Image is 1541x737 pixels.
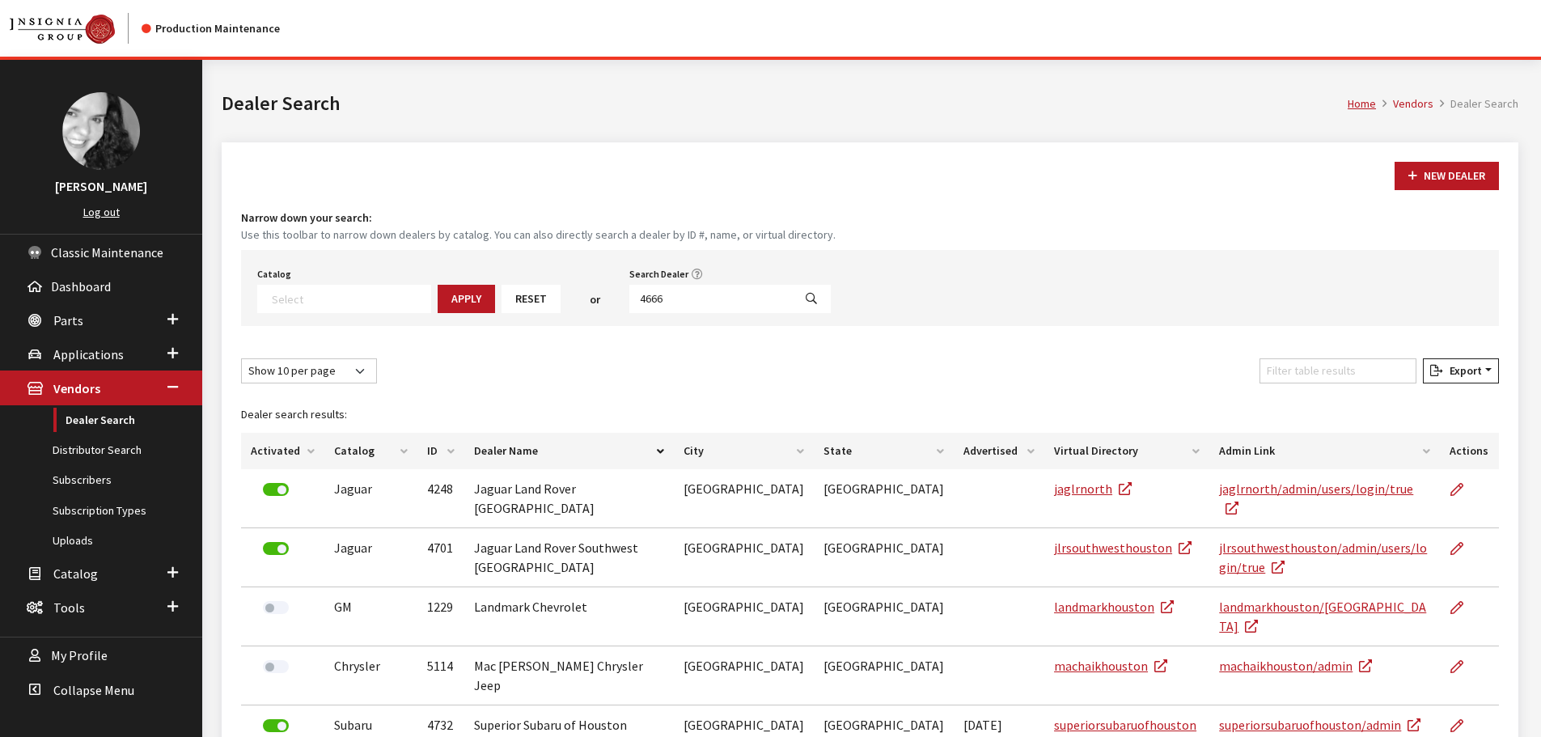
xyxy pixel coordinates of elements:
[464,587,674,646] td: Landmark Chevrolet
[257,285,431,313] span: Select
[263,719,289,732] label: Deactivate Dealer
[1423,358,1499,383] button: Export
[1054,540,1192,556] a: jlrsouthwesthouston
[464,528,674,587] td: Jaguar Land Rover Southwest [GEOGRAPHIC_DATA]
[1450,646,1477,687] a: Edit Dealer
[142,20,280,37] div: Production Maintenance
[1259,358,1416,383] input: Filter table results
[1440,433,1499,469] th: Actions
[241,396,1499,433] caption: Dealer search results:
[814,433,954,469] th: State: activate to sort column ascending
[62,92,140,170] img: Khrystal Dorton
[814,646,954,705] td: [GEOGRAPHIC_DATA]
[417,433,464,469] th: ID: activate to sort column ascending
[814,587,954,646] td: [GEOGRAPHIC_DATA]
[674,646,814,705] td: [GEOGRAPHIC_DATA]
[464,433,674,469] th: Dealer Name: activate to sort column descending
[1044,433,1209,469] th: Virtual Directory: activate to sort column ascending
[324,433,417,469] th: Catalog: activate to sort column ascending
[324,646,417,705] td: Chrysler
[241,433,324,469] th: Activated: activate to sort column ascending
[83,205,120,219] a: Log out
[1209,433,1440,469] th: Admin Link: activate to sort column ascending
[16,176,186,196] h3: [PERSON_NAME]
[324,469,417,528] td: Jaguar
[53,599,85,616] span: Tools
[814,528,954,587] td: [GEOGRAPHIC_DATA]
[464,646,674,705] td: Mac [PERSON_NAME] Chrysler Jeep
[241,210,1499,227] h4: Narrow down your search:
[1395,162,1499,190] button: New Dealer
[53,312,83,328] span: Parts
[51,278,111,294] span: Dashboard
[1433,95,1518,112] li: Dealer Search
[674,469,814,528] td: [GEOGRAPHIC_DATA]
[629,267,688,282] label: Search Dealer
[417,587,464,646] td: 1229
[1219,481,1413,516] a: jaglrnorth/admin/users/login/true
[1443,363,1482,378] span: Export
[590,291,600,308] span: or
[10,15,115,44] img: Catalog Maintenance
[417,469,464,528] td: 4248
[222,89,1348,118] h1: Dealer Search
[674,528,814,587] td: [GEOGRAPHIC_DATA]
[792,285,831,313] button: Search
[1450,528,1477,569] a: Edit Dealer
[1348,96,1376,111] a: Home
[464,469,674,528] td: Jaguar Land Rover [GEOGRAPHIC_DATA]
[417,528,464,587] td: 4701
[10,13,142,44] a: Insignia Group logo
[53,346,124,362] span: Applications
[263,542,289,555] label: Deactivate Dealer
[257,267,291,282] label: Catalog
[53,682,134,698] span: Collapse Menu
[1219,599,1426,634] a: landmarkhouston/[GEOGRAPHIC_DATA]
[53,565,98,582] span: Catalog
[1219,658,1372,674] a: machaikhouston/admin
[263,660,289,673] label: Activate Dealer
[241,227,1499,244] small: Use this toolbar to narrow down dealers by catalog. You can also directly search a dealer by ID #...
[51,648,108,664] span: My Profile
[272,291,430,306] textarea: Search
[814,469,954,528] td: [GEOGRAPHIC_DATA]
[438,285,495,313] button: Apply
[1054,481,1132,497] a: jaglrnorth
[674,433,814,469] th: City: activate to sort column ascending
[1450,587,1477,628] a: Edit Dealer
[674,587,814,646] td: [GEOGRAPHIC_DATA]
[1450,469,1477,510] a: Edit Dealer
[1219,717,1420,733] a: superiorsubaruofhouston/admin
[629,285,793,313] input: Search
[502,285,561,313] button: Reset
[51,244,163,260] span: Classic Maintenance
[1376,95,1433,112] li: Vendors
[1054,599,1174,615] a: landmarkhouston
[1054,658,1167,674] a: machaikhouston
[263,601,289,614] label: Activate Dealer
[324,587,417,646] td: GM
[53,381,100,397] span: Vendors
[263,483,289,496] label: Deactivate Dealer
[1219,540,1427,575] a: jlrsouthwesthouston/admin/users/login/true
[417,646,464,705] td: 5114
[954,433,1044,469] th: Advertised: activate to sort column ascending
[324,528,417,587] td: Jaguar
